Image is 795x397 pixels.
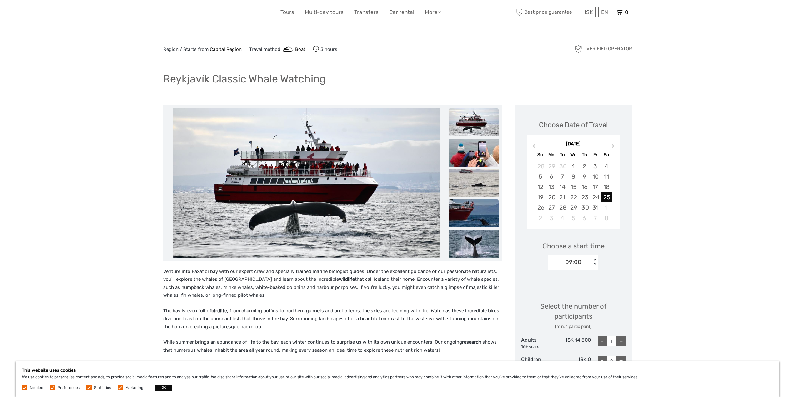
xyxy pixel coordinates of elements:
div: Choose Sunday, September 28th, 2025 [535,161,546,171]
div: - [598,336,607,346]
p: While summer brings an abundance of life to the bay, each winter continues to surprise us with it... [163,338,502,354]
div: Children [521,356,556,369]
button: Open LiveChat chat widget [72,10,79,17]
div: Choose Friday, October 24th, 2025 [590,192,601,202]
div: Select the number of participants [521,301,626,330]
img: verified_operator_grey_128.png [573,44,583,54]
div: Choose Wednesday, October 1st, 2025 [568,161,579,171]
img: 7aee5af0ef2b436ab03a672e54ff506b_main_slider.jpeg [173,108,440,258]
div: month 2025-10 [529,161,617,223]
div: We use cookies to personalise content and ads, to provide social media features and to analyse ou... [16,361,779,397]
div: Choose Tuesday, September 30th, 2025 [557,161,568,171]
strong: wildlife [339,276,355,282]
p: Venture into Faxaflói bay with our expert crew and specially trained marine biologist guides. Und... [163,268,502,300]
div: Choose Wednesday, October 15th, 2025 [568,182,579,192]
a: Transfers [354,8,379,17]
h5: This website uses cookies [22,368,773,373]
div: Tu [557,151,568,159]
span: Travel method: [249,45,306,53]
h1: Reykjavík Classic Whale Watching [163,72,326,85]
div: Choose Friday, October 10th, 2025 [590,171,601,182]
a: Boat [282,47,306,52]
div: Choose Monday, October 6th, 2025 [546,171,557,182]
div: EN [598,7,611,17]
a: More [425,8,441,17]
div: 09:00 [565,258,581,266]
div: Choose Sunday, November 2nd, 2025 [535,213,546,223]
img: a4e4f68229304a8c94a437cd436454c4_slider_thumbnail.jpeg [449,139,499,167]
div: We [568,151,579,159]
div: Choose Friday, November 7th, 2025 [590,213,601,223]
div: Choose Saturday, November 1st, 2025 [601,202,612,213]
div: Sa [601,151,612,159]
div: [DATE] [527,141,620,147]
span: Region / Starts from: [163,46,242,53]
div: (min. 1 participant) [521,324,626,330]
div: + [616,336,626,346]
div: Choose Monday, October 20th, 2025 [546,192,557,202]
div: 16+ years [521,344,556,350]
div: Choose Thursday, November 6th, 2025 [579,213,590,223]
div: Choose Sunday, October 12th, 2025 [535,182,546,192]
div: Choose Thursday, October 9th, 2025 [579,171,590,182]
div: Choose Sunday, October 5th, 2025 [535,171,546,182]
strong: birdlife [211,308,227,314]
div: ISK 14,500 [556,336,591,350]
p: The bay is even full of , from charming puffins to northern gannets and arctic terns, the skies a... [163,307,502,331]
div: - [598,356,607,365]
div: Choose Monday, October 27th, 2025 [546,202,557,213]
a: Capital Region [210,47,242,52]
span: Choose a start time [542,241,605,251]
div: Adults [521,336,556,350]
a: Multi-day tours [305,8,344,17]
div: + [616,356,626,365]
div: Choose Saturday, November 8th, 2025 [601,213,612,223]
div: Choose Tuesday, October 21st, 2025 [557,192,568,202]
div: Choose Friday, October 3rd, 2025 [590,161,601,171]
label: Preferences [58,385,80,390]
div: Choose Friday, October 31st, 2025 [590,202,601,213]
div: Choose Sunday, October 19th, 2025 [535,192,546,202]
div: Choose Friday, October 17th, 2025 [590,182,601,192]
label: Statistics [94,385,111,390]
div: Choose Saturday, October 18th, 2025 [601,182,612,192]
div: Choose Tuesday, October 28th, 2025 [557,202,568,213]
div: Su [535,151,546,159]
img: 7aee5af0ef2b436ab03a672e54ff506b_slider_thumbnail.jpeg [449,108,499,136]
div: Choose Tuesday, October 14th, 2025 [557,182,568,192]
span: Best price guarantee [515,7,580,17]
div: Choose Wednesday, October 22nd, 2025 [568,192,579,202]
p: We're away right now. Please check back later! [9,11,71,16]
label: Needed [30,385,43,390]
strong: research [462,339,481,345]
div: Th [579,151,590,159]
span: ISK [585,9,593,15]
div: Choose Thursday, October 30th, 2025 [579,202,590,213]
div: Choose Tuesday, November 4th, 2025 [557,213,568,223]
div: Choose Saturday, October 11th, 2025 [601,171,612,182]
img: 15ba41c5c221472397c0596014bbb5b0_slider_thumbnail.jpeg [449,199,499,227]
span: Verified Operator [586,46,632,52]
div: Choose Tuesday, October 7th, 2025 [557,171,568,182]
div: Choose Thursday, October 16th, 2025 [579,182,590,192]
a: Car rental [389,8,414,17]
div: Choose Thursday, October 2nd, 2025 [579,161,590,171]
span: 3 hours [313,45,337,53]
div: Fr [590,151,601,159]
img: 5014699b04624522a2903aa98f2f6c9d_slider_thumbnail.jpeg [449,230,499,258]
div: Choose Date of Travel [539,120,608,130]
div: Choose Wednesday, October 8th, 2025 [568,171,579,182]
div: ISK 0 [556,356,591,369]
div: Choose Sunday, October 26th, 2025 [535,202,546,213]
div: Choose Monday, September 29th, 2025 [546,161,557,171]
div: Choose Monday, November 3rd, 2025 [546,213,557,223]
span: 0 [624,9,629,15]
div: Choose Wednesday, November 5th, 2025 [568,213,579,223]
div: < > [592,259,598,265]
img: af85db80b42c4fe2897138f33390769b_slider_thumbnail.jpeg [449,169,499,197]
div: Choose Thursday, October 23rd, 2025 [579,192,590,202]
button: Previous Month [528,142,538,152]
div: Choose Monday, October 13th, 2025 [546,182,557,192]
div: Choose Saturday, October 4th, 2025 [601,161,612,171]
label: Marketing [125,385,143,390]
